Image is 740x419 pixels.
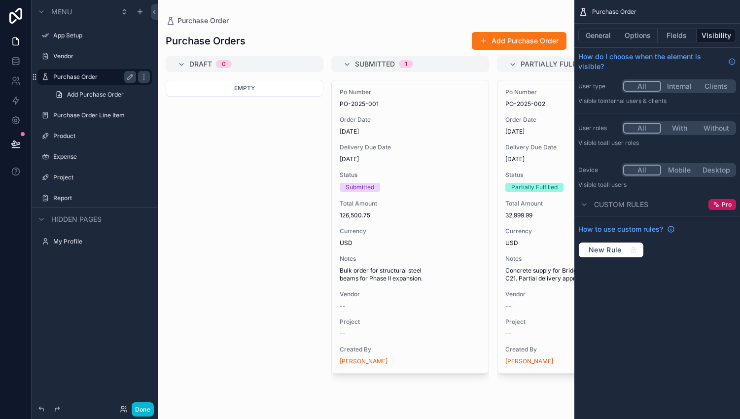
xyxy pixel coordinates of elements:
[698,165,735,175] button: Desktop
[603,139,639,146] span: All user roles
[51,7,72,17] span: Menu
[132,402,154,417] button: Done
[53,174,150,181] label: Project
[623,165,661,175] button: All
[623,81,661,92] button: All
[722,201,732,209] span: Pro
[623,123,661,134] button: All
[578,52,736,71] a: How do I choose when the element is visible?
[53,132,150,140] label: Product
[592,8,636,16] span: Purchase Order
[53,238,150,245] label: My Profile
[578,139,736,147] p: Visible to
[578,242,644,258] button: New Rule
[578,166,618,174] label: Device
[578,181,736,189] p: Visible to
[661,165,698,175] button: Mobile
[578,97,736,105] p: Visible to
[578,29,618,42] button: General
[603,97,667,105] span: Internal users & clients
[53,32,150,39] label: App Setup
[578,124,618,132] label: User roles
[53,194,150,202] label: Report
[661,123,698,134] button: With
[661,81,698,92] button: Internal
[578,82,618,90] label: User type
[49,87,152,103] a: Add Purchase Order
[603,181,627,188] span: all users
[53,153,150,161] label: Expense
[53,111,150,119] label: Purchase Order Line Item
[53,73,132,81] label: Purchase Order
[658,29,697,42] button: Fields
[585,245,626,254] span: New Rule
[53,52,150,60] label: Vendor
[578,224,663,234] span: How to use custom rules?
[698,81,735,92] button: Clients
[578,224,675,234] a: How to use custom rules?
[697,29,736,42] button: Visibility
[51,214,102,224] span: Hidden pages
[698,123,735,134] button: Without
[594,200,648,209] span: Custom rules
[67,91,124,99] span: Add Purchase Order
[618,29,658,42] button: Options
[578,52,724,71] span: How do I choose when the element is visible?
